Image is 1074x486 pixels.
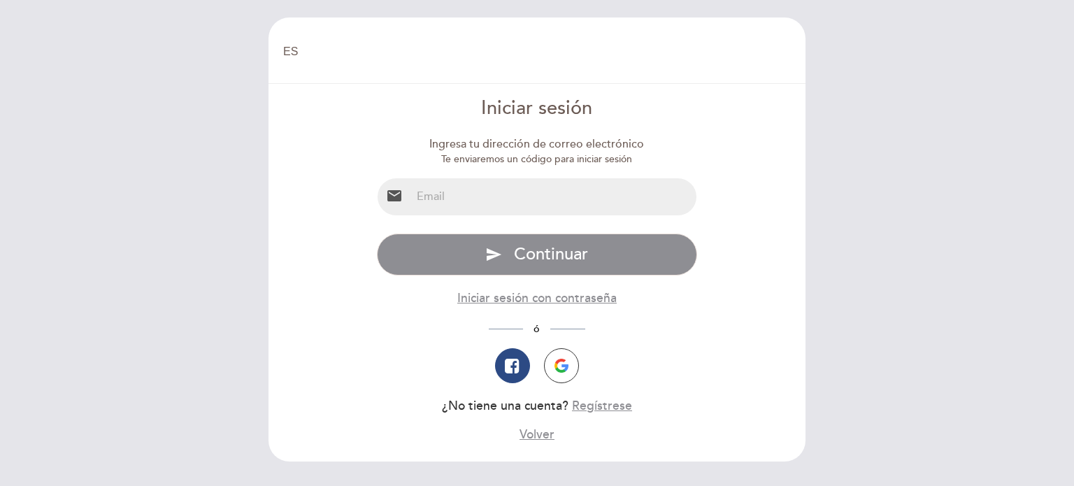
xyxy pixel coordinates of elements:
div: Te enviaremos un código para iniciar sesión [377,152,698,166]
input: Email [411,178,697,215]
button: Iniciar sesión con contraseña [457,290,617,307]
span: ó [523,323,550,335]
i: send [485,246,502,263]
button: Volver [520,426,554,443]
button: Regístrese [572,397,632,415]
div: Ingresa tu dirección de correo electrónico [377,136,698,152]
button: send Continuar [377,234,698,276]
span: Continuar [514,244,588,264]
div: Iniciar sesión [377,95,698,122]
i: email [386,187,403,204]
img: icon-google.png [554,359,568,373]
span: ¿No tiene una cuenta? [442,399,568,413]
